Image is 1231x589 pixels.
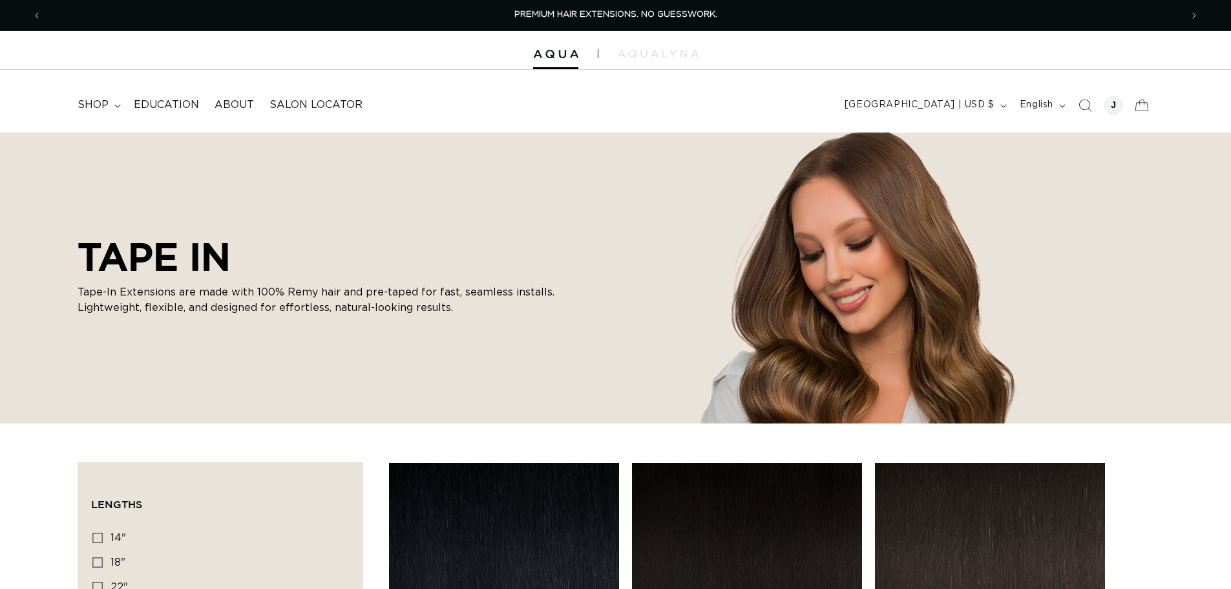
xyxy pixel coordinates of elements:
a: Education [126,91,207,120]
span: [GEOGRAPHIC_DATA] | USD $ [845,98,994,112]
img: aqualyna.com [618,50,699,58]
span: shop [78,98,109,112]
img: Aqua Hair Extensions [533,50,578,59]
span: Lengths [91,498,142,510]
h2: TAPE IN [78,234,569,279]
button: Next announcement [1180,3,1208,28]
button: [GEOGRAPHIC_DATA] | USD $ [837,93,1012,118]
span: About [215,98,254,112]
button: English [1012,93,1071,118]
span: Salon Locator [269,98,363,112]
summary: shop [70,91,126,120]
p: Tape-In Extensions are made with 100% Remy hair and pre-taped for fast, seamless installs. Lightw... [78,284,569,316]
span: English [1020,98,1053,112]
summary: Lengths (0 selected) [91,476,350,522]
span: 18" [110,557,125,568]
span: 14" [110,533,126,543]
span: Education [134,98,199,112]
summary: Search [1071,91,1099,120]
span: PREMIUM HAIR EXTENSIONS. NO GUESSWORK. [514,10,717,19]
a: About [207,91,262,120]
button: Previous announcement [23,3,51,28]
a: Salon Locator [262,91,370,120]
